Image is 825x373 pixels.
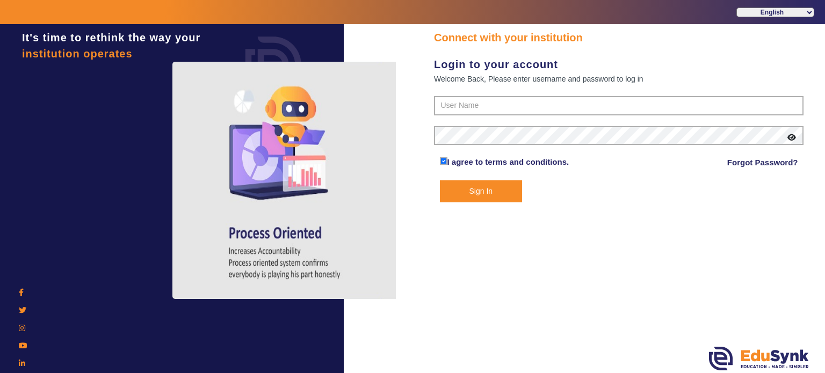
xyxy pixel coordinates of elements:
span: It's time to rethink the way your [22,32,200,43]
div: Connect with your institution [434,30,804,46]
div: Welcome Back, Please enter username and password to log in [434,72,804,85]
span: institution operates [22,48,133,60]
img: edusynk.png [709,347,809,370]
div: Login to your account [434,56,804,72]
button: Sign In [440,180,523,202]
a: Forgot Password? [727,156,798,169]
input: User Name [434,96,804,115]
a: I agree to terms and conditions. [447,157,569,166]
img: login.png [233,24,314,105]
img: login4.png [172,62,398,299]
